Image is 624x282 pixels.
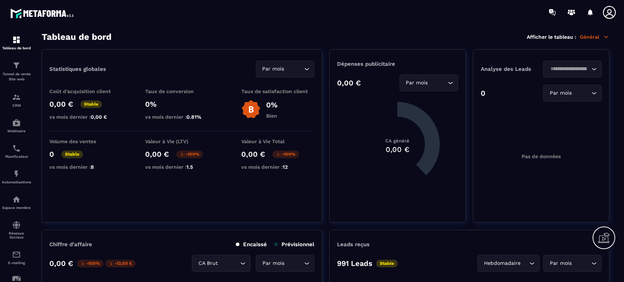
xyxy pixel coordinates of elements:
[12,221,21,229] img: social-network
[12,169,21,178] img: automations
[2,30,31,56] a: formationformationTableau de bord
[2,103,31,107] p: CRM
[12,61,21,70] img: formation
[522,153,561,159] p: Pas de données
[481,89,485,98] p: 0
[42,32,111,42] h3: Tableau de bord
[186,114,201,120] span: 0.81%
[145,100,218,108] p: 0%
[145,138,218,144] p: Valeur à Vie (LTV)
[192,255,250,272] div: Search for option
[261,65,286,73] span: Par mois
[2,138,31,164] a: schedulerschedulerPlanificateur
[49,164,122,170] p: vs mois dernier :
[145,88,218,94] p: Taux de conversion
[241,88,314,94] p: Taux de satisfaction client
[481,66,541,72] p: Analyse des Leads
[543,61,602,77] div: Search for option
[400,75,458,91] div: Search for option
[241,164,314,170] p: vs mois dernier :
[49,150,54,159] p: 0
[256,61,314,77] div: Search for option
[477,255,540,272] div: Search for option
[61,150,83,158] p: Stable
[49,88,122,94] p: Coût d'acquisition client
[573,259,590,267] input: Search for option
[337,259,372,268] p: 991 Leads
[241,150,265,159] p: 0,00 €
[2,155,31,159] p: Planificateur
[261,259,286,267] span: Par mois
[49,66,106,72] p: Statistiques globales
[2,180,31,184] p: Automatisations
[527,34,576,40] p: Afficher le tableau :
[145,150,169,159] p: 0,00 €
[91,164,94,170] span: 8
[145,114,218,120] p: vs mois dernier :
[337,241,370,248] p: Leads reçus
[266,100,277,109] p: 0%
[543,85,602,102] div: Search for option
[2,113,31,138] a: automationsautomationsWebinaire
[12,195,21,204] img: automations
[12,144,21,153] img: scheduler
[286,65,302,73] input: Search for option
[2,87,31,113] a: formationformationCRM
[482,259,522,267] span: Hebdomadaire
[404,79,430,87] span: Par mois
[91,114,107,120] span: 0,00 €
[80,100,102,108] p: Stable
[376,260,398,267] p: Stable
[256,255,314,272] div: Search for option
[197,259,219,267] span: CA Brut
[522,259,527,267] input: Search for option
[548,259,573,267] span: Par mois
[219,259,238,267] input: Search for option
[49,114,122,120] p: vs mois dernier :
[12,93,21,102] img: formation
[274,241,314,248] p: Prévisionnel
[573,89,590,97] input: Search for option
[12,250,21,259] img: email
[10,7,76,20] img: logo
[49,259,73,268] p: 0,00 €
[49,100,73,108] p: 0,00 €
[266,113,277,119] p: Bien
[430,79,446,87] input: Search for option
[2,56,31,87] a: formationformationTunnel de vente Site web
[176,150,203,158] p: -100%
[2,129,31,133] p: Webinaire
[105,260,136,267] p: -12,00 €
[186,164,193,170] span: 1.5
[2,215,31,245] a: social-networksocial-networkRéseaux Sociaux
[337,61,458,67] p: Dépenses publicitaire
[2,245,31,270] a: emailemailE-mailing
[49,241,92,248] p: Chiffre d’affaire
[272,150,299,158] p: -100%
[77,260,103,267] p: -100%
[2,72,31,82] p: Tunnel de vente Site web
[12,118,21,127] img: automations
[12,35,21,44] img: formation
[145,164,218,170] p: vs mois dernier :
[2,46,31,50] p: Tableau de bord
[543,255,602,272] div: Search for option
[241,138,314,144] p: Valeur à Vie Total
[580,34,609,40] p: Général
[2,206,31,210] p: Espace membre
[286,259,302,267] input: Search for option
[548,89,573,97] span: Par mois
[283,164,288,170] span: 12
[49,138,122,144] p: Volume des ventes
[337,79,361,87] p: 0,00 €
[2,231,31,239] p: Réseaux Sociaux
[236,241,267,248] p: Encaissé
[548,65,590,73] input: Search for option
[241,100,261,119] img: b-badge-o.b3b20ee6.svg
[2,164,31,190] a: automationsautomationsAutomatisations
[2,190,31,215] a: automationsautomationsEspace membre
[2,261,31,265] p: E-mailing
